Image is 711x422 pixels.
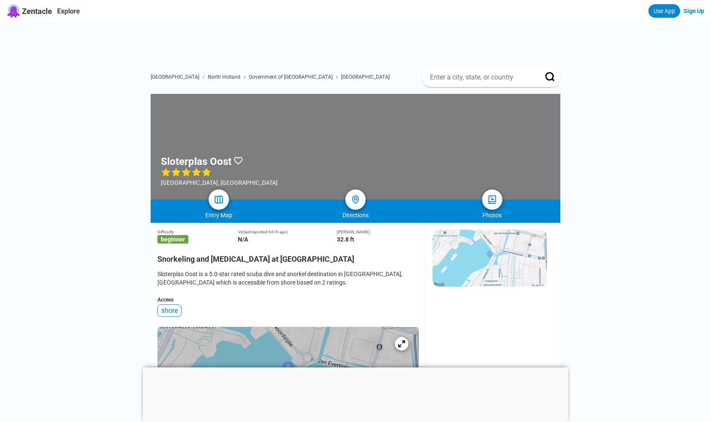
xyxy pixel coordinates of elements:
[350,195,361,205] img: directions
[57,7,80,15] a: Explore
[433,230,547,287] img: staticmap
[337,230,419,234] div: [PERSON_NAME]
[157,304,182,317] div: shore
[238,236,336,243] div: N/A
[424,212,560,219] div: Photos
[161,179,278,186] div: [GEOGRAPHIC_DATA], [GEOGRAPHIC_DATA]
[157,270,419,287] div: Sloterplas Oost is a 5.0-star rated scuba dive and snorkel destination in [GEOGRAPHIC_DATA], [GEO...
[648,4,680,18] a: Use App
[214,195,224,205] img: map
[203,74,204,80] span: ›
[7,4,20,18] img: Zentacle logo
[161,156,231,167] h1: Sloterplas Oost
[537,8,703,136] iframe: Caixa de diálogo Iniciar sessão com o Google
[238,230,336,234] div: Viz (last reported 641h ago)
[433,295,546,401] iframe: Advertisement
[341,74,390,80] a: [GEOGRAPHIC_DATA]
[22,7,52,16] span: Zentacle
[244,74,245,80] span: ›
[249,74,333,80] a: Government of [GEOGRAPHIC_DATA]
[157,230,238,234] div: Difficulty
[482,189,502,210] a: photos
[683,8,704,14] a: Sign Up
[157,249,419,263] h2: Snorkeling and [MEDICAL_DATA] at [GEOGRAPHIC_DATA]
[337,236,419,243] div: 32.8 ft
[151,212,287,219] div: Entry Map
[157,297,419,303] div: Access
[429,73,533,82] input: Enter a city, state, or country
[208,74,240,80] a: North Holland
[143,367,568,420] iframe: Advertisement
[157,235,188,244] span: beginner
[487,195,497,205] img: photos
[7,4,52,18] a: Zentacle logoZentacle
[157,22,560,60] iframe: Advertisement
[209,189,229,210] a: map
[151,74,199,80] a: [GEOGRAPHIC_DATA]
[287,212,424,219] div: Directions
[336,74,338,80] span: ›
